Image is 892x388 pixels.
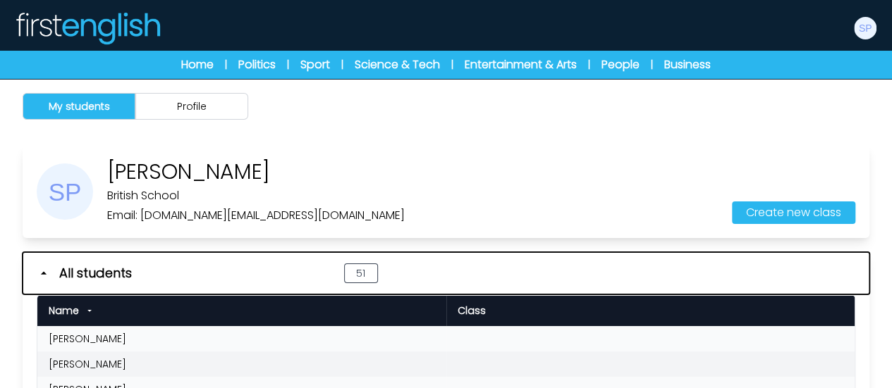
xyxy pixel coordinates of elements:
[458,303,486,318] span: Class
[37,163,93,220] img: Sarah Phillips
[225,58,227,72] span: |
[300,56,330,73] a: Sport
[23,93,135,120] button: My students
[14,11,161,45] img: Logo
[287,58,289,72] span: |
[59,263,132,283] span: All students
[344,263,378,283] span: 51
[664,56,711,73] a: Business
[355,56,440,73] a: Science & Tech
[23,252,869,294] button: All students 51
[107,187,405,204] p: British School
[181,56,214,73] a: Home
[37,326,446,351] td: [PERSON_NAME]
[601,56,640,73] a: People
[732,201,855,224] button: Create new class
[238,56,276,73] a: Politics
[465,56,577,73] a: Entertainment & Arts
[341,58,343,72] span: |
[135,93,248,120] button: Profile
[854,17,876,39] img: Sarah Phillips
[49,303,79,318] span: Name
[588,58,590,72] span: |
[651,58,653,72] span: |
[451,58,453,72] span: |
[107,159,405,184] p: [PERSON_NAME]
[107,207,405,224] p: Email: [DOMAIN_NAME][EMAIL_ADDRESS][DOMAIN_NAME]
[37,351,446,377] td: [PERSON_NAME]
